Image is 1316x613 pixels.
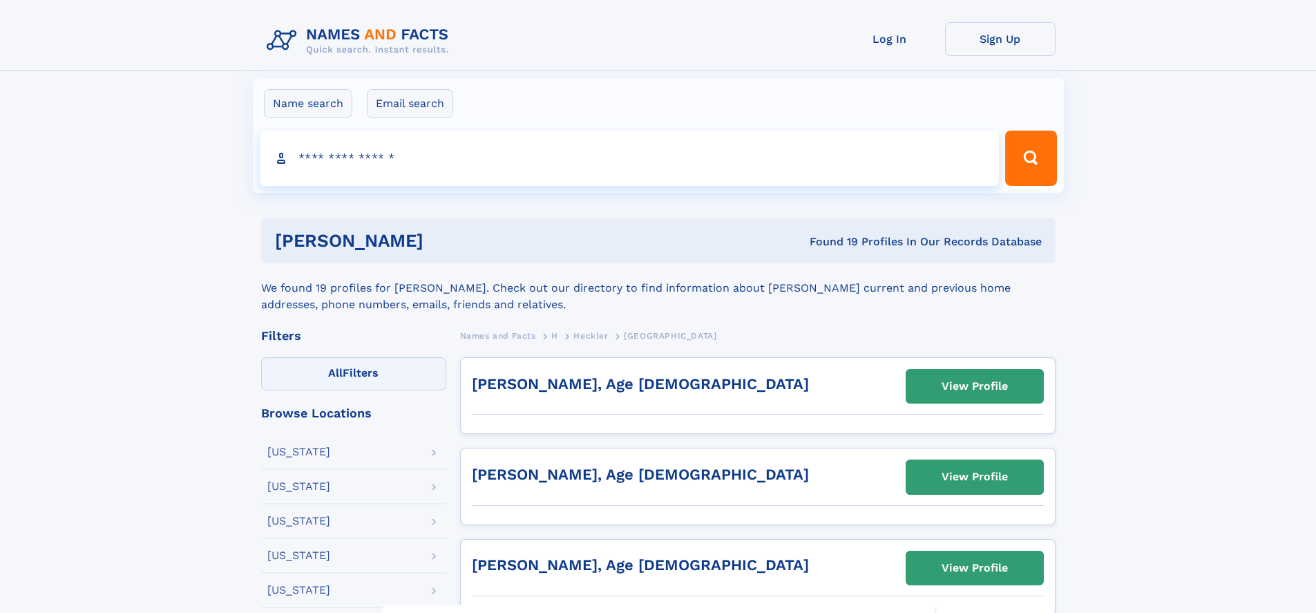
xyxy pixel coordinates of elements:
div: [US_STATE] [267,481,330,492]
div: [US_STATE] [267,585,330,596]
span: All [328,366,343,379]
h1: [PERSON_NAME] [275,232,617,249]
label: Email search [367,89,453,118]
a: Heckler [573,327,608,344]
span: [GEOGRAPHIC_DATA] [624,331,716,341]
div: View Profile [942,370,1008,402]
img: Logo Names and Facts [261,22,460,59]
a: View Profile [906,460,1043,493]
div: View Profile [942,461,1008,493]
div: Found 19 Profiles In Our Records Database [616,234,1042,249]
a: [PERSON_NAME], Age [DEMOGRAPHIC_DATA] [472,375,809,393]
div: Browse Locations [261,407,446,419]
div: [US_STATE] [267,446,330,458]
span: Heckler [573,331,608,341]
div: Filters [261,330,446,342]
a: Log In [835,22,945,56]
a: Names and Facts [460,327,536,344]
input: search input [260,131,1000,186]
a: H [551,327,558,344]
button: Search Button [1005,131,1056,186]
div: [US_STATE] [267,550,330,561]
a: [PERSON_NAME], Age [DEMOGRAPHIC_DATA] [472,466,809,483]
span: H [551,331,558,341]
div: We found 19 profiles for [PERSON_NAME]. Check out our directory to find information about [PERSON... [261,263,1056,313]
div: View Profile [942,552,1008,584]
a: View Profile [906,370,1043,403]
a: [PERSON_NAME], Age [DEMOGRAPHIC_DATA] [472,556,809,574]
label: Filters [261,357,446,390]
div: [US_STATE] [267,516,330,527]
a: Sign Up [945,22,1056,56]
a: View Profile [906,551,1043,585]
label: Name search [264,89,352,118]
